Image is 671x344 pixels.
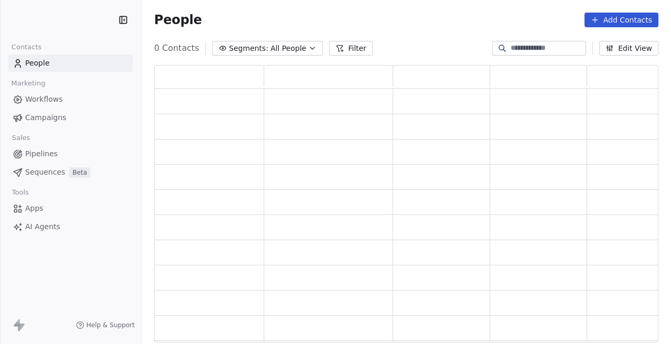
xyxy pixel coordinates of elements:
[25,221,60,232] span: AI Agents
[599,41,658,56] button: Edit View
[154,42,199,55] span: 0 Contacts
[69,167,90,178] span: Beta
[229,43,268,54] span: Segments:
[154,12,202,28] span: People
[25,112,66,123] span: Campaigns
[8,109,133,126] a: Campaigns
[8,164,133,181] a: SequencesBeta
[25,167,65,178] span: Sequences
[329,41,373,56] button: Filter
[7,39,46,55] span: Contacts
[25,58,50,69] span: People
[25,203,44,214] span: Apps
[76,321,135,329] a: Help & Support
[270,43,306,54] span: All People
[7,76,50,91] span: Marketing
[86,321,135,329] span: Help & Support
[7,130,35,146] span: Sales
[8,200,133,217] a: Apps
[8,145,133,163] a: Pipelines
[7,185,33,200] span: Tools
[8,55,133,72] a: People
[585,13,658,27] button: Add Contacts
[8,91,133,108] a: Workflows
[25,94,63,105] span: Workflows
[25,148,58,159] span: Pipelines
[8,218,133,235] a: AI Agents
